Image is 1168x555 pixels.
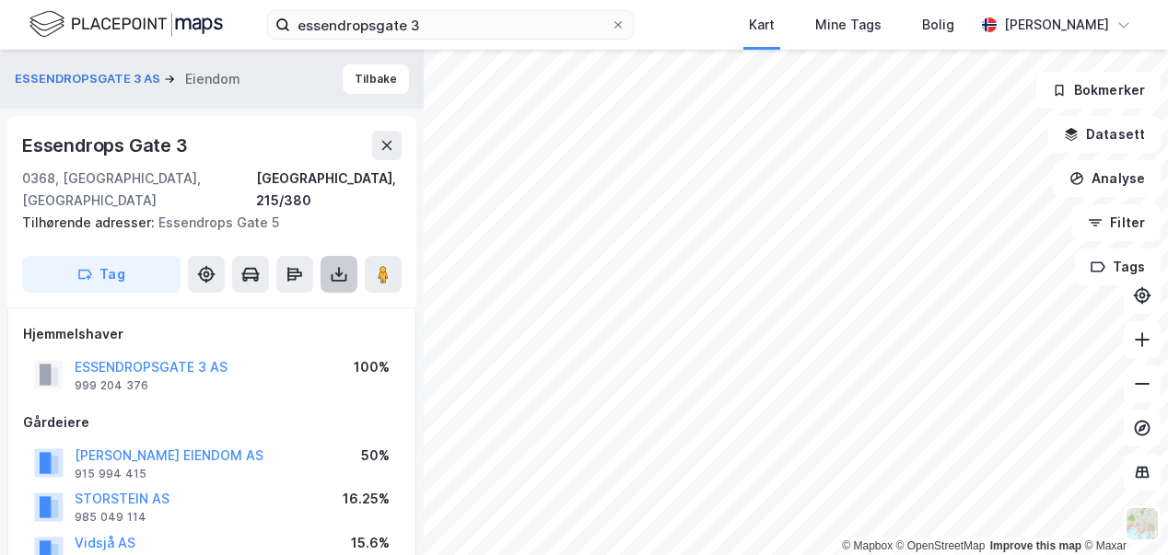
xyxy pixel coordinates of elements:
[22,212,387,234] div: Essendrops Gate 5
[290,11,611,39] input: Søk på adresse, matrikkel, gårdeiere, leietakere eller personer
[1075,249,1161,285] button: Tags
[990,539,1081,552] a: Improve this map
[256,168,402,212] div: [GEOGRAPHIC_DATA], 215/380
[22,168,256,212] div: 0368, [GEOGRAPHIC_DATA], [GEOGRAPHIC_DATA]
[922,14,954,36] div: Bolig
[1004,14,1109,36] div: [PERSON_NAME]
[361,445,390,467] div: 50%
[351,532,390,554] div: 15.6%
[23,323,401,345] div: Hjemmelshaver
[22,214,158,230] span: Tilhørende adresser:
[354,356,390,378] div: 100%
[75,378,148,393] div: 999 204 376
[22,256,181,293] button: Tag
[343,64,409,94] button: Tilbake
[22,131,192,160] div: Essendrops Gate 3
[185,68,240,90] div: Eiendom
[75,510,146,525] div: 985 049 114
[1036,72,1161,109] button: Bokmerker
[749,14,775,36] div: Kart
[1048,116,1161,153] button: Datasett
[1076,467,1168,555] iframe: Chat Widget
[1054,160,1161,197] button: Analyse
[29,8,223,40] img: logo.f888ab2527a4732fd821a326f86c7f29.svg
[23,411,401,434] div: Gårdeiere
[15,70,164,88] button: ESSENDROPSGATE 3 AS
[75,467,146,481] div: 915 994 415
[842,539,893,552] a: Mapbox
[815,14,882,36] div: Mine Tags
[1072,204,1161,241] button: Filter
[343,488,390,510] div: 16.25%
[896,539,986,552] a: OpenStreetMap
